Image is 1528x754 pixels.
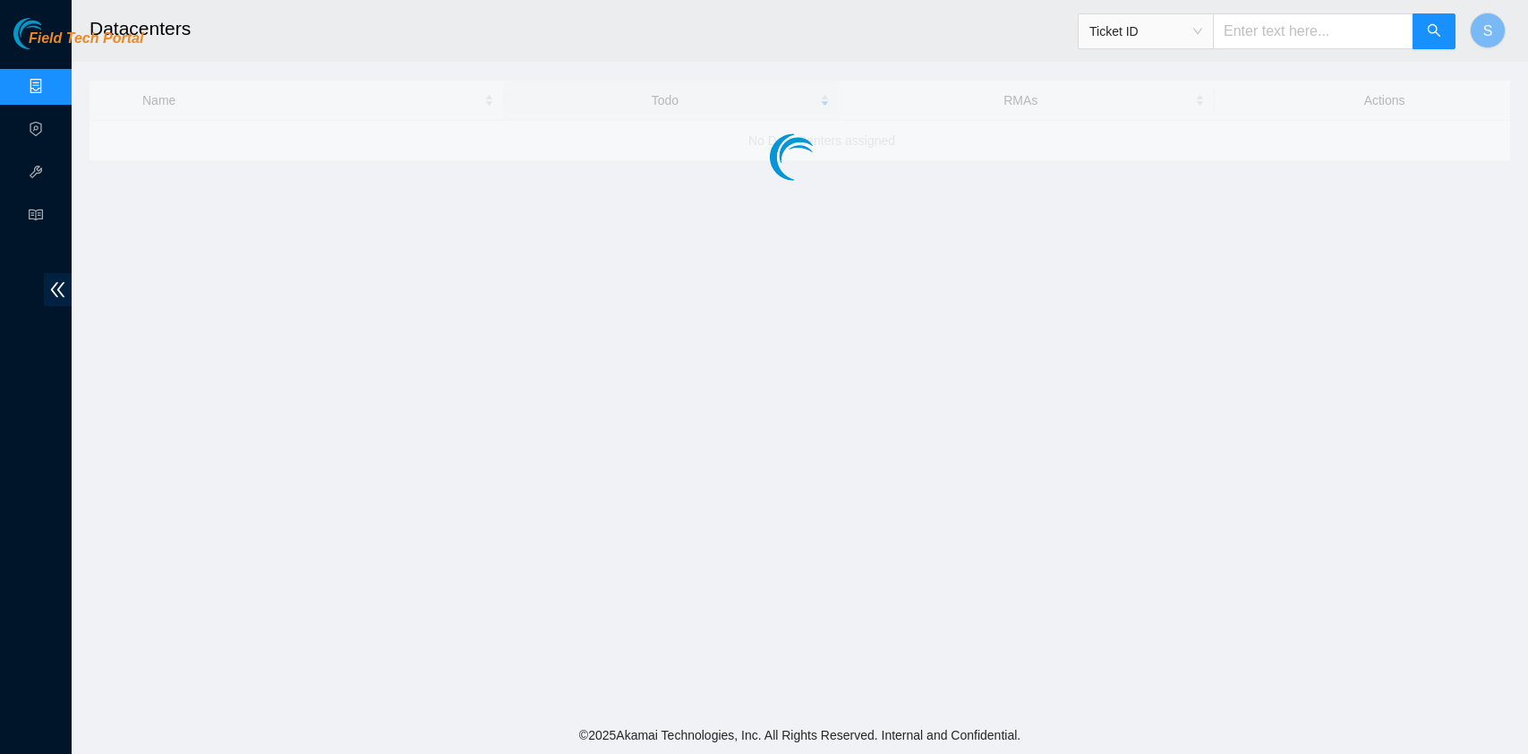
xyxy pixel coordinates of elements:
footer: © 2025 Akamai Technologies, Inc. All Rights Reserved. Internal and Confidential. [72,716,1528,754]
span: search [1427,23,1441,40]
span: S [1483,20,1493,42]
span: Ticket ID [1089,18,1202,45]
button: search [1413,13,1455,49]
a: Akamai TechnologiesField Tech Portal [13,32,143,56]
span: double-left [44,273,72,306]
span: read [29,200,43,236]
input: Enter text here... [1213,13,1413,49]
img: Akamai Technologies [13,18,90,49]
button: S [1470,13,1506,48]
span: Field Tech Portal [29,30,143,47]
